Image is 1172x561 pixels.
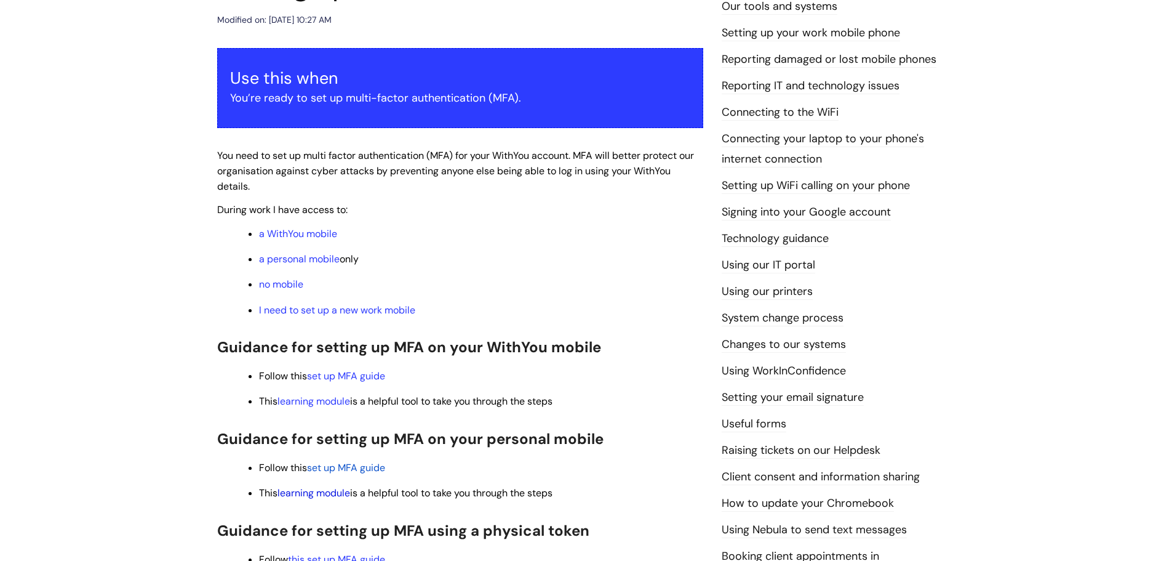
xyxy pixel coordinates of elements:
a: Signing into your Google account [722,204,891,220]
span: You need to set up multi factor authentication (MFA) for your WithYou account. MFA will better pr... [217,149,694,193]
span: Guidance for setting up MFA on your personal mobile [217,429,604,448]
span: only [259,252,359,265]
a: Changes to our systems [722,337,846,353]
span: Follow this [259,461,307,474]
span: Guidance for setting up MFA on your WithYou mobile [217,337,601,357]
a: Setting up your work mobile phone [722,25,900,41]
a: a WithYou mobile [259,227,337,240]
a: Client consent and information sharing [722,469,920,485]
a: Technology guidance [722,231,829,247]
h3: Use this when [230,68,690,88]
a: Connecting to the WiFi [722,105,839,121]
a: System change process [722,310,843,326]
a: Using our IT portal [722,257,815,273]
a: Connecting your laptop to your phone's internet connection [722,131,924,167]
span: Guidance for setting up MFA using a physical token [217,521,589,540]
span: This is a helpful tool to take you through the steps [259,486,552,499]
p: You’re ready to set up multi-factor authentication (MFA). [230,88,690,108]
a: Using our printers [722,284,813,300]
a: Using WorkInConfidence [722,363,846,379]
a: How to update your Chromebook [722,496,894,512]
span: During work I have access to: [217,203,348,216]
a: Raising tickets on our Helpdesk [722,443,880,459]
span: Follow this [259,369,385,382]
div: Modified on: [DATE] 10:27 AM [217,12,332,28]
a: learning module [277,395,350,408]
a: a personal mobile [259,252,340,265]
span: This is a helpful tool to take you through the steps [259,395,552,408]
a: Useful forms [722,416,786,432]
a: set up MFA guide [307,461,385,474]
a: Setting your email signature [722,390,864,406]
a: Reporting IT and technology issues [722,78,899,94]
a: learning module [277,486,350,499]
a: Using Nebula to send text messages [722,522,907,538]
a: I need to set up a new work mobile [259,304,415,317]
a: no mobile [259,278,303,291]
a: Reporting damaged or lost mobile phones [722,52,936,68]
a: set up MFA guide [307,369,385,382]
a: Setting up WiFi calling on your phone [722,178,910,194]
